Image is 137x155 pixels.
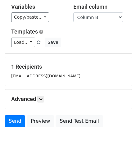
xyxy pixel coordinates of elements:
a: Load... [11,38,35,47]
a: Copy/paste... [11,12,49,22]
a: Send [5,115,25,127]
h5: 1 Recipients [11,63,126,70]
h5: Email column [73,3,126,10]
a: Templates [11,28,38,35]
a: Send Test Email [56,115,103,127]
iframe: Chat Widget [106,125,137,155]
small: [EMAIL_ADDRESS][DOMAIN_NAME] [11,74,80,78]
a: Preview [27,115,54,127]
h5: Variables [11,3,64,10]
button: Save [45,38,61,47]
h5: Advanced [11,96,126,103]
